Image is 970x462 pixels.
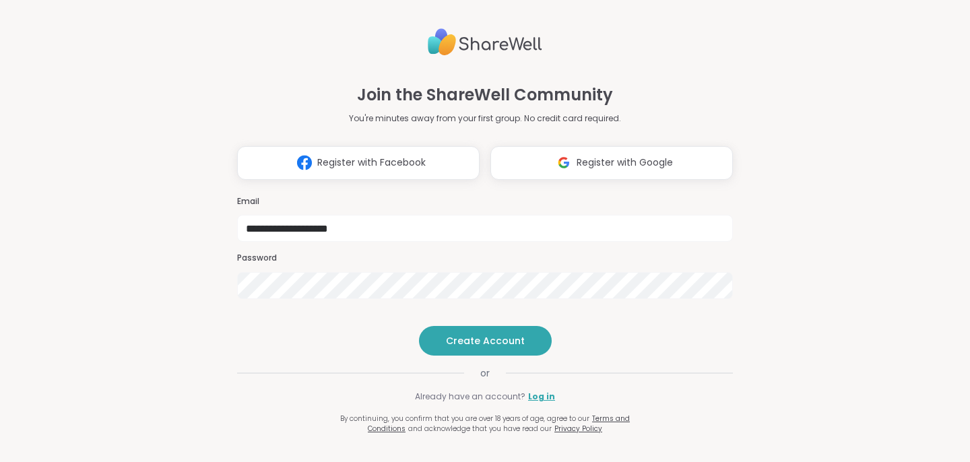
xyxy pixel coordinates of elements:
button: Register with Google [490,146,733,180]
h3: Email [237,196,733,207]
a: Terms and Conditions [368,414,630,434]
h1: Join the ShareWell Community [357,83,613,107]
span: or [464,366,506,380]
a: Privacy Policy [554,424,602,434]
img: ShareWell Logo [428,23,542,61]
p: You're minutes away from your first group. No credit card required. [349,112,621,125]
button: Register with Facebook [237,146,480,180]
span: Create Account [446,334,525,348]
span: Register with Facebook [317,156,426,170]
span: and acknowledge that you have read our [408,424,552,434]
span: By continuing, you confirm that you are over 18 years of age, agree to our [340,414,589,424]
a: Log in [528,391,555,403]
button: Create Account [419,326,552,356]
img: ShareWell Logomark [292,150,317,175]
img: ShareWell Logomark [551,150,577,175]
span: Register with Google [577,156,673,170]
h3: Password [237,253,733,264]
span: Already have an account? [415,391,525,403]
